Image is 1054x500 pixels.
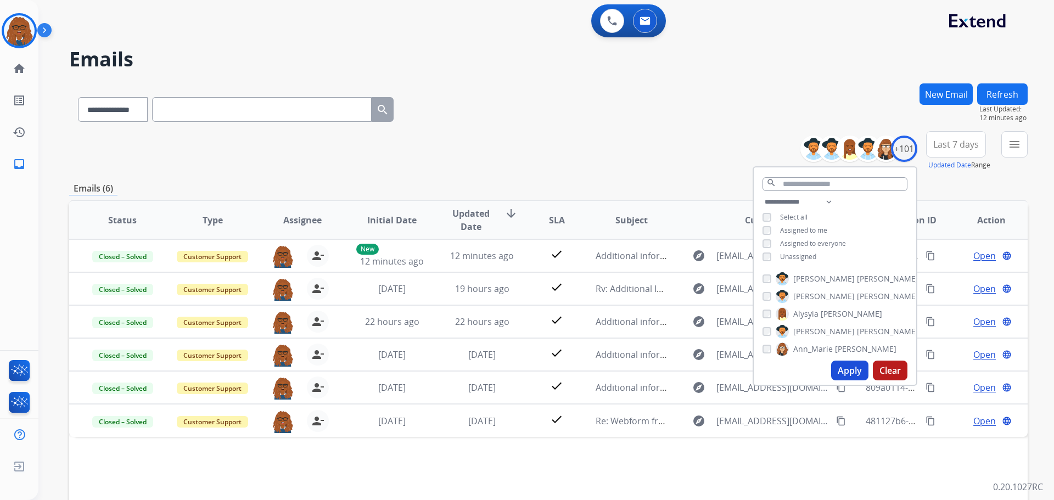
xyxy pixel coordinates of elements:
[272,245,294,268] img: agent-avatar
[69,182,117,195] p: Emails (6)
[780,239,846,248] span: Assigned to everyone
[821,308,882,319] span: [PERSON_NAME]
[272,311,294,334] img: agent-avatar
[177,350,248,361] span: Customer Support
[1002,416,1012,426] mat-icon: language
[836,383,846,392] mat-icon: content_copy
[835,344,896,355] span: [PERSON_NAME]
[793,344,833,355] span: Ann_Marie
[973,381,996,394] span: Open
[378,349,406,361] span: [DATE]
[1002,350,1012,359] mat-icon: language
[272,278,294,301] img: agent-avatar
[766,178,776,188] mat-icon: search
[177,383,248,394] span: Customer Support
[378,381,406,394] span: [DATE]
[793,273,855,284] span: [PERSON_NAME]
[716,282,829,295] span: [EMAIL_ADDRESS][DOMAIN_NAME]
[92,284,153,295] span: Closed – Solved
[1002,284,1012,294] mat-icon: language
[973,414,996,428] span: Open
[716,315,829,328] span: [EMAIL_ADDRESS][DOMAIN_NAME]
[92,251,153,262] span: Closed – Solved
[596,381,724,394] span: Additional information Needed
[692,282,705,295] mat-icon: explore
[455,316,509,328] span: 22 hours ago
[926,131,986,158] button: Last 7 days
[450,250,514,262] span: 12 minutes ago
[836,416,846,426] mat-icon: content_copy
[716,414,829,428] span: [EMAIL_ADDRESS][DOMAIN_NAME]
[550,413,563,426] mat-icon: check
[692,414,705,428] mat-icon: explore
[311,249,324,262] mat-icon: person_remove
[866,415,1028,427] span: 481127b6-01e7-40ac-a3f3-1654ca541f2f
[938,201,1028,239] th: Action
[857,273,918,284] span: [PERSON_NAME]
[873,361,907,380] button: Clear
[596,415,859,427] span: Re: Webform from [EMAIL_ADDRESS][DOMAIN_NAME] on [DATE]
[356,244,379,255] p: New
[311,348,324,361] mat-icon: person_remove
[311,282,324,295] mat-icon: person_remove
[92,416,153,428] span: Closed – Solved
[926,350,935,359] mat-icon: content_copy
[692,315,705,328] mat-icon: explore
[311,381,324,394] mat-icon: person_remove
[365,316,419,328] span: 22 hours ago
[92,383,153,394] span: Closed – Solved
[69,48,1028,70] h2: Emails
[596,283,738,295] span: Rv: Additional Information Needed
[311,315,324,328] mat-icon: person_remove
[891,136,917,162] div: +101
[979,114,1028,122] span: 12 minutes ago
[13,62,26,75] mat-icon: home
[596,349,724,361] span: Additional information Needed
[1008,138,1021,151] mat-icon: menu
[977,83,1028,105] button: Refresh
[596,316,724,328] span: Additional information Needed
[468,349,496,361] span: [DATE]
[979,105,1028,114] span: Last Updated:
[928,160,990,170] span: Range
[376,103,389,116] mat-icon: search
[360,255,424,267] span: 12 minutes ago
[926,317,935,327] mat-icon: content_copy
[550,379,563,392] mat-icon: check
[92,317,153,328] span: Closed – Solved
[203,214,223,227] span: Type
[468,415,496,427] span: [DATE]
[973,282,996,295] span: Open
[283,214,322,227] span: Assignee
[780,226,827,235] span: Assigned to me
[692,348,705,361] mat-icon: explore
[831,361,868,380] button: Apply
[13,158,26,171] mat-icon: inbox
[780,252,816,261] span: Unassigned
[367,214,417,227] span: Initial Date
[928,161,971,170] button: Updated Date
[596,250,724,262] span: Additional information Needed
[993,480,1043,493] p: 0.20.1027RC
[1002,383,1012,392] mat-icon: language
[926,284,935,294] mat-icon: content_copy
[272,377,294,400] img: agent-avatar
[1002,317,1012,327] mat-icon: language
[926,383,935,392] mat-icon: content_copy
[550,280,563,294] mat-icon: check
[716,249,829,262] span: [EMAIL_ADDRESS][DOMAIN_NAME]
[857,326,918,337] span: [PERSON_NAME]
[311,414,324,428] mat-icon: person_remove
[378,415,406,427] span: [DATE]
[716,381,829,394] span: [EMAIL_ADDRESS][DOMAIN_NAME]
[793,308,818,319] span: Alysyia
[446,207,496,233] span: Updated Date
[550,248,563,261] mat-icon: check
[615,214,648,227] span: Subject
[933,142,979,147] span: Last 7 days
[920,83,973,105] button: New Email
[692,381,705,394] mat-icon: explore
[780,212,808,222] span: Select all
[926,251,935,261] mat-icon: content_copy
[13,126,26,139] mat-icon: history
